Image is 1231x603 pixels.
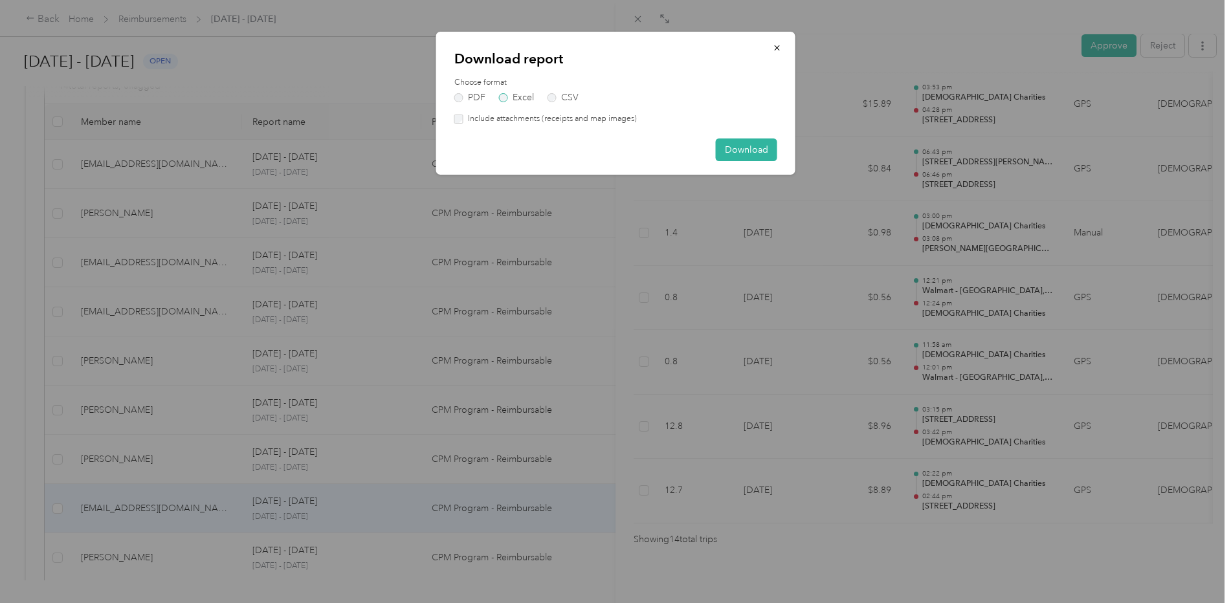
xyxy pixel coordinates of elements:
[548,93,579,102] label: CSV
[454,50,777,68] p: Download report
[1159,531,1231,603] iframe: Everlance-gr Chat Button Frame
[454,77,777,89] label: Choose format
[499,93,534,102] label: Excel
[454,93,485,102] label: PDF
[716,138,777,161] button: Download
[463,113,637,125] label: Include attachments (receipts and map images)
